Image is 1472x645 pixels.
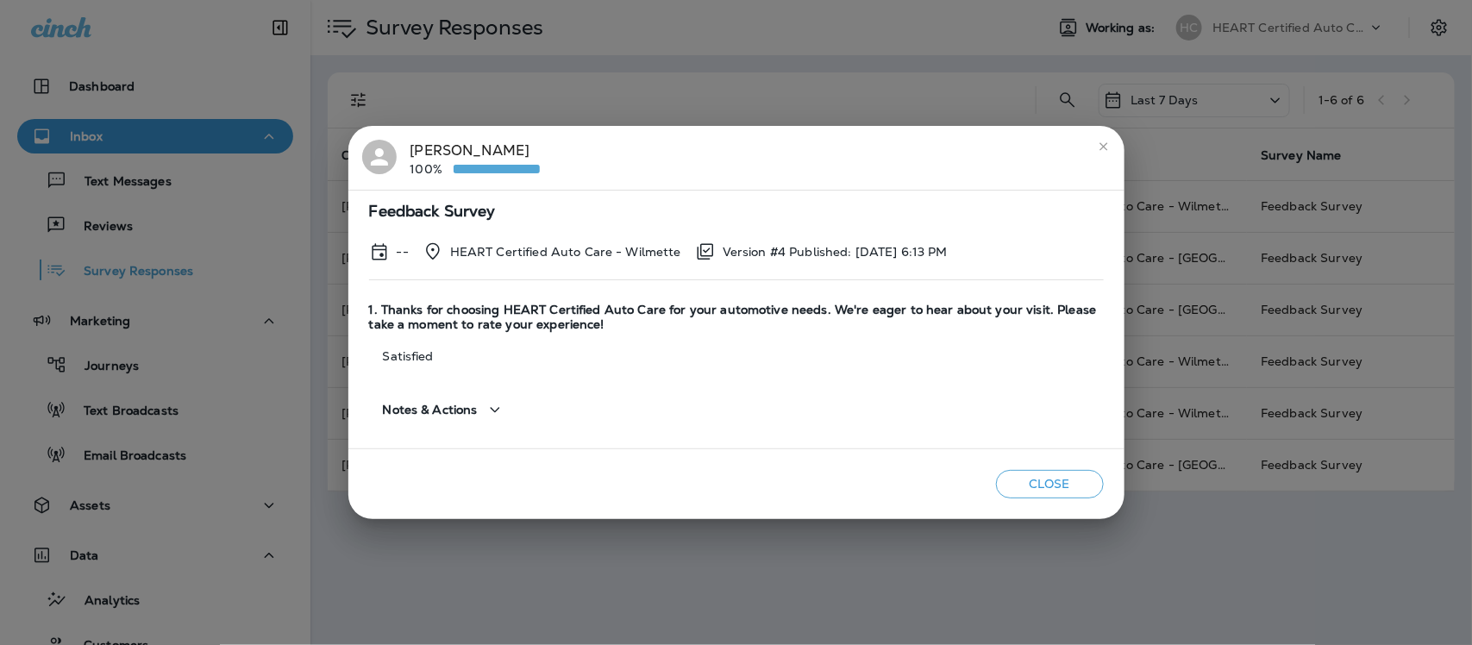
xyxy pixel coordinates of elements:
p: Satisfied [369,349,1104,363]
div: [PERSON_NAME] [410,140,540,176]
button: close [1090,133,1118,160]
span: Notes & Actions [383,403,478,417]
button: Notes & Actions [369,385,519,435]
p: 100% [410,162,454,176]
p: Version #4 Published: [DATE] 6:13 PM [723,245,948,259]
button: Close [996,470,1104,498]
span: Feedback Survey [369,204,1104,219]
p: -- [397,245,409,259]
span: 1. Thanks for choosing HEART Certified Auto Care for your automotive needs. We're eager to hear a... [369,303,1104,332]
p: HEART Certified Auto Care - Wilmette [450,245,681,259]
